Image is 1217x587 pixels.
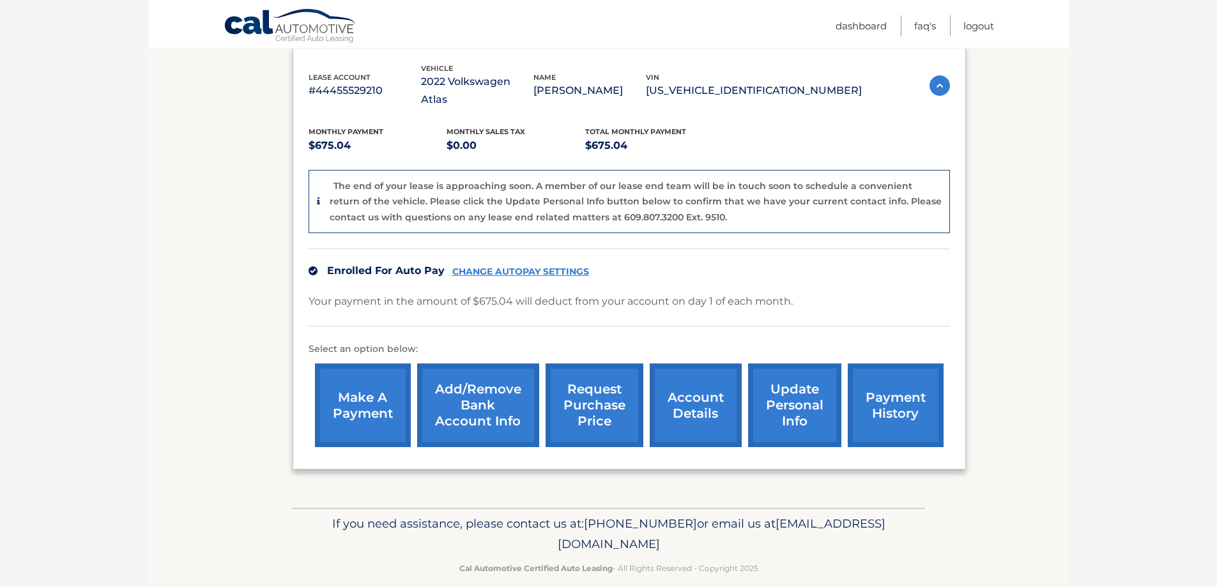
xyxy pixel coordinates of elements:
[301,514,917,554] p: If you need assistance, please contact us at: or email us at
[848,363,944,447] a: payment history
[558,516,885,551] span: [EMAIL_ADDRESS][DOMAIN_NAME]
[309,293,793,310] p: Your payment in the amount of $675.04 will deduct from your account on day 1 of each month.
[315,363,411,447] a: make a payment
[584,516,697,531] span: [PHONE_NUMBER]
[963,15,994,36] a: Logout
[585,127,686,136] span: Total Monthly Payment
[646,82,862,100] p: [US_VEHICLE_IDENTIFICATION_NUMBER]
[546,363,643,447] a: request purchase price
[646,73,659,82] span: vin
[585,137,724,155] p: $675.04
[224,8,358,45] a: Cal Automotive
[421,73,533,109] p: 2022 Volkswagen Atlas
[447,137,585,155] p: $0.00
[836,15,887,36] a: Dashboard
[309,127,383,136] span: Monthly Payment
[447,127,525,136] span: Monthly sales Tax
[309,342,950,357] p: Select an option below:
[650,363,742,447] a: account details
[459,563,613,573] strong: Cal Automotive Certified Auto Leasing
[452,266,589,277] a: CHANGE AUTOPAY SETTINGS
[301,561,917,575] p: - All Rights Reserved - Copyright 2025
[421,64,453,73] span: vehicle
[330,180,942,223] p: The end of your lease is approaching soon. A member of our lease end team will be in touch soon t...
[309,266,318,275] img: check.svg
[930,75,950,96] img: accordion-active.svg
[327,264,445,277] span: Enrolled For Auto Pay
[914,15,936,36] a: FAQ's
[748,363,841,447] a: update personal info
[309,82,421,100] p: #44455529210
[309,73,371,82] span: lease account
[533,73,556,82] span: name
[417,363,539,447] a: Add/Remove bank account info
[309,137,447,155] p: $675.04
[533,82,646,100] p: [PERSON_NAME]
